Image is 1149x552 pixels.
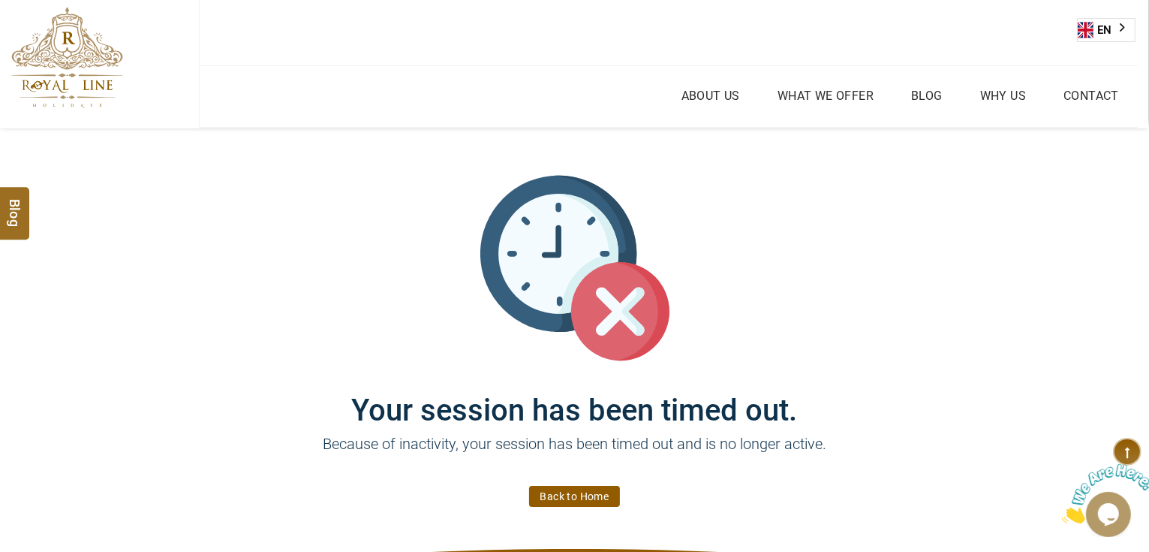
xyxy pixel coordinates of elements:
iframe: chat widget [1056,458,1149,529]
img: Chat attention grabber [6,6,99,65]
a: About Us [678,85,744,107]
a: Contact [1060,85,1123,107]
aside: Language selected: English [1077,18,1135,42]
a: What we Offer [774,85,877,107]
div: Language [1077,18,1135,42]
a: Why Us [976,85,1030,107]
a: Back to Home [529,486,621,507]
a: EN [1078,19,1135,41]
p: Because of inactivity, your session has been timed out and is no longer active. [125,433,1025,478]
h1: Your session has been timed out. [125,363,1025,428]
img: session_time_out.svg [480,173,669,363]
a: Blog [907,85,946,107]
img: The Royal Line Holidays [11,7,123,108]
span: Blog [5,198,25,211]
